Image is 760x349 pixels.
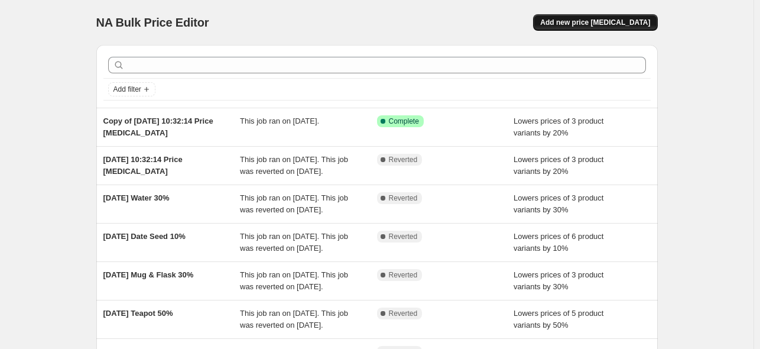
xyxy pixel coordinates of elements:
span: Lowers prices of 3 product variants by 30% [514,270,603,291]
span: Lowers prices of 3 product variants by 20% [514,117,603,137]
span: This job ran on [DATE]. This job was reverted on [DATE]. [240,232,348,253]
span: Copy of [DATE] 10:32:14 Price [MEDICAL_DATA] [103,117,213,137]
span: This job ran on [DATE]. This job was reverted on [DATE]. [240,155,348,176]
button: Add new price [MEDICAL_DATA] [533,14,657,31]
span: Reverted [389,193,418,203]
span: NA Bulk Price Editor [96,16,209,29]
span: Lowers prices of 5 product variants by 50% [514,309,603,329]
span: [DATE] Mug & Flask 30% [103,270,194,279]
span: [DATE] Date Seed 10% [103,232,186,241]
span: Add filter [113,85,141,94]
span: [DATE] 10:32:14 Price [MEDICAL_DATA] [103,155,183,176]
span: Lowers prices of 6 product variants by 10% [514,232,603,253]
span: Complete [389,117,419,126]
span: [DATE] Water 30% [103,193,170,202]
span: Lowers prices of 3 product variants by 30% [514,193,603,214]
span: Add new price [MEDICAL_DATA] [540,18,650,27]
span: [DATE] Teapot 50% [103,309,173,318]
span: Reverted [389,155,418,164]
span: This job ran on [DATE]. This job was reverted on [DATE]. [240,270,348,291]
span: Reverted [389,270,418,280]
span: Lowers prices of 3 product variants by 20% [514,155,603,176]
span: Reverted [389,309,418,318]
span: This job ran on [DATE]. This job was reverted on [DATE]. [240,309,348,329]
button: Add filter [108,82,155,96]
span: This job ran on [DATE]. This job was reverted on [DATE]. [240,193,348,214]
span: This job ran on [DATE]. [240,117,319,125]
span: Reverted [389,232,418,241]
